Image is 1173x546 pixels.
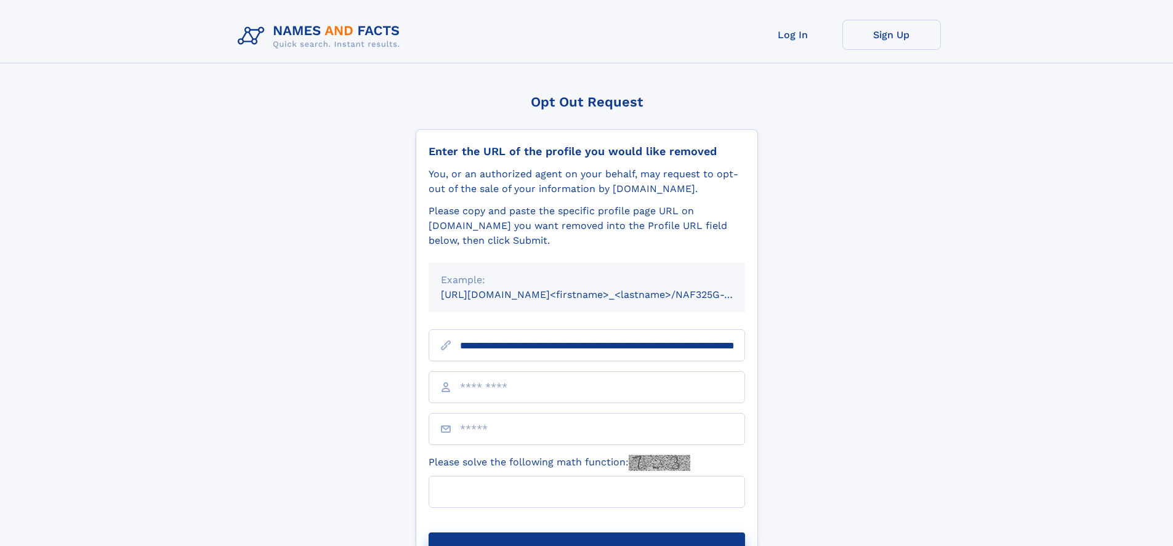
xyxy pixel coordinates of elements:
[233,20,410,53] img: Logo Names and Facts
[842,20,941,50] a: Sign Up
[441,273,733,287] div: Example:
[429,145,745,158] div: Enter the URL of the profile you would like removed
[429,455,690,471] label: Please solve the following math function:
[744,20,842,50] a: Log In
[429,167,745,196] div: You, or an authorized agent on your behalf, may request to opt-out of the sale of your informatio...
[416,94,758,110] div: Opt Out Request
[429,204,745,248] div: Please copy and paste the specific profile page URL on [DOMAIN_NAME] you want removed into the Pr...
[441,289,768,300] small: [URL][DOMAIN_NAME]<firstname>_<lastname>/NAF325G-xxxxxxxx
